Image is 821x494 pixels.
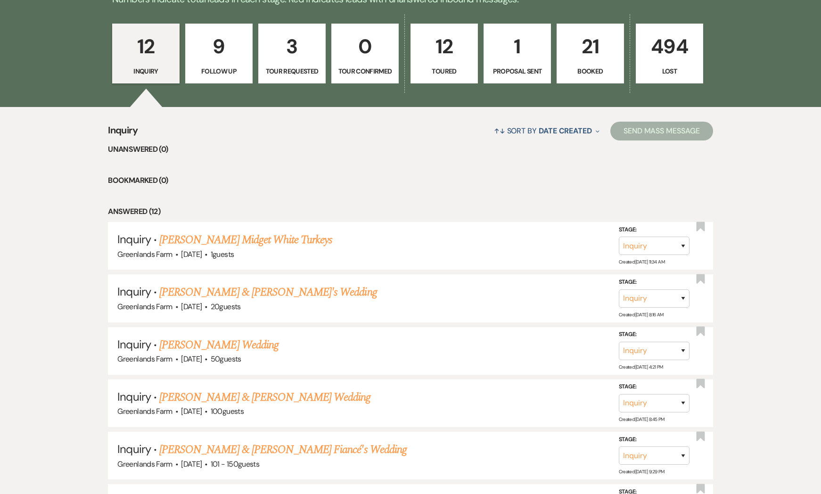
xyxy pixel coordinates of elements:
span: Inquiry [117,442,150,456]
span: [DATE] [181,302,202,312]
a: [PERSON_NAME] & [PERSON_NAME]'s Wedding [159,284,377,301]
span: [DATE] [181,354,202,364]
span: Created: [DATE] 4:21 PM [619,364,663,370]
p: Tour Requested [264,66,320,76]
label: Stage: [619,382,690,392]
span: 20 guests [211,302,241,312]
span: 1 guests [211,249,234,259]
p: 12 [118,31,173,62]
p: 21 [563,31,618,62]
span: Created: [DATE] 9:29 PM [619,469,665,475]
span: Date Created [539,126,592,136]
label: Stage: [619,329,690,340]
span: Greenlands Farm [117,302,172,312]
a: [PERSON_NAME] Wedding [159,337,279,354]
a: 1Proposal Sent [484,24,551,84]
p: Lost [642,66,697,76]
span: Created: [DATE] 8:16 AM [619,311,664,317]
li: Bookmarked (0) [108,174,713,187]
p: 494 [642,31,697,62]
span: Created: [DATE] 8:45 PM [619,416,665,422]
span: [DATE] [181,406,202,416]
span: ↑↓ [494,126,505,136]
label: Stage: [619,225,690,235]
a: 494Lost [636,24,703,84]
a: 21Booked [557,24,624,84]
a: 9Follow Up [185,24,253,84]
label: Stage: [619,434,690,445]
button: Send Mass Message [610,122,713,140]
p: Toured [417,66,472,76]
p: 3 [264,31,320,62]
p: 1 [490,31,545,62]
p: Tour Confirmed [337,66,393,76]
p: 0 [337,31,393,62]
p: 12 [417,31,472,62]
span: Greenlands Farm [117,459,172,469]
a: 12Toured [410,24,478,84]
p: Booked [563,66,618,76]
span: Inquiry [117,389,150,404]
span: Greenlands Farm [117,354,172,364]
p: Proposal Sent [490,66,545,76]
li: Unanswered (0) [108,143,713,156]
span: Inquiry [117,232,150,247]
p: Follow Up [191,66,246,76]
span: 101 - 150 guests [211,459,259,469]
a: [PERSON_NAME] Midget White Turkeys [159,231,332,248]
a: [PERSON_NAME] & [PERSON_NAME] Wedding [159,389,370,406]
p: Inquiry [118,66,173,76]
a: 12Inquiry [112,24,180,84]
span: Greenlands Farm [117,249,172,259]
span: [DATE] [181,459,202,469]
a: 0Tour Confirmed [331,24,399,84]
span: Inquiry [117,337,150,352]
a: 3Tour Requested [258,24,326,84]
li: Answered (12) [108,206,713,218]
a: [PERSON_NAME] & [PERSON_NAME] Fiancé's Wedding [159,441,407,458]
span: 50 guests [211,354,241,364]
label: Stage: [619,277,690,288]
p: 9 [191,31,246,62]
span: Greenlands Farm [117,406,172,416]
button: Sort By Date Created [490,118,603,143]
span: [DATE] [181,249,202,259]
span: Inquiry [117,284,150,299]
span: Inquiry [108,123,138,143]
span: 100 guests [211,406,244,416]
span: Created: [DATE] 11:34 AM [619,259,665,265]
